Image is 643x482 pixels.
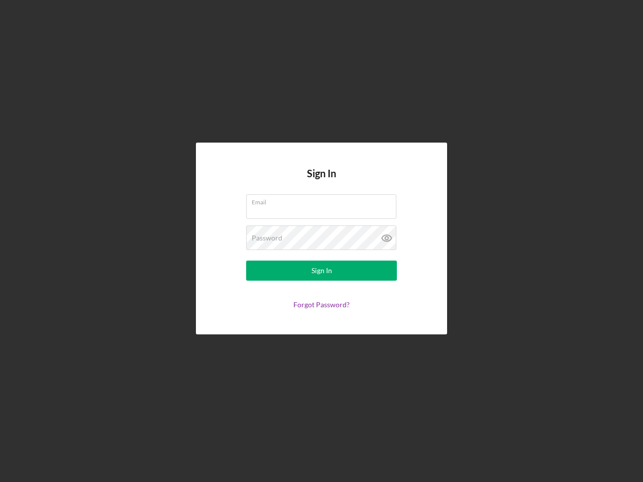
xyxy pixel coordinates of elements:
[293,300,350,309] a: Forgot Password?
[252,195,396,206] label: Email
[246,261,397,281] button: Sign In
[311,261,332,281] div: Sign In
[307,168,336,194] h4: Sign In
[252,234,282,242] label: Password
